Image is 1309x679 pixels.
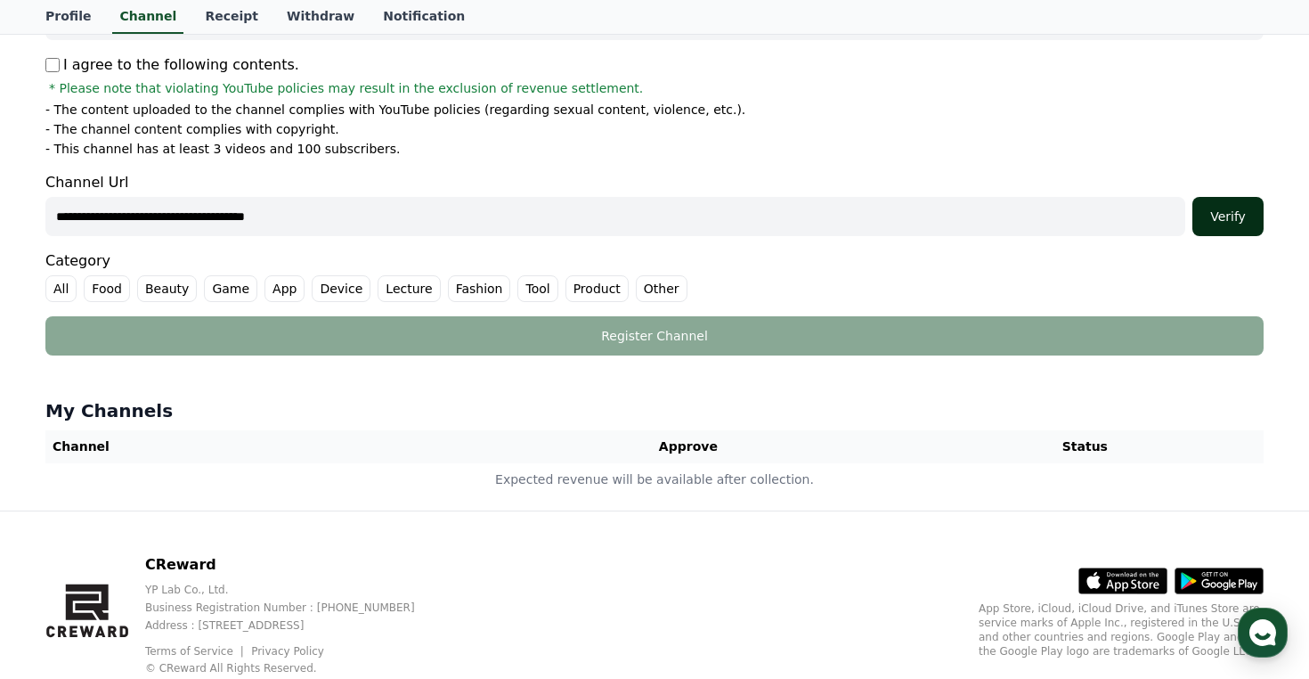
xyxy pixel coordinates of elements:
div: Verify [1199,208,1256,225]
div: Register Channel [81,327,1228,345]
a: Terms of Service [145,645,247,658]
p: © CReward All Rights Reserved. [145,661,443,675]
p: YP Lab Co., Ltd. [145,583,443,597]
p: - The channel content complies with copyright. [45,120,339,138]
label: Food [84,275,130,302]
button: Register Channel [45,316,1264,356]
p: I agree to the following contents. [45,54,299,76]
p: - This channel has at least 3 videos and 100 subscribers. [45,140,400,158]
h4: My Channels [45,398,1264,423]
label: Game [204,275,257,302]
p: App Store, iCloud, iCloud Drive, and iTunes Store are service marks of Apple Inc., registered in ... [979,601,1264,659]
th: Status [907,430,1264,463]
label: Fashion [448,275,511,302]
label: Device [312,275,370,302]
p: Address : [STREET_ADDRESS] [145,618,443,633]
label: Tool [517,275,557,302]
p: CReward [145,554,443,576]
span: Home [45,558,77,572]
td: Expected revenue will be available after collection. [45,463,1264,496]
span: Settings [264,558,307,572]
label: Other [636,275,687,302]
label: Product [565,275,629,302]
div: Category [45,250,1264,302]
a: Home [5,531,118,576]
label: Beauty [137,275,197,302]
p: Business Registration Number : [PHONE_NUMBER] [145,601,443,615]
button: Verify [1192,197,1264,236]
span: * Please note that violating YouTube policies may result in the exclusion of revenue settlement. [49,79,643,97]
a: Settings [230,531,342,576]
p: - The content uploaded to the channel complies with YouTube policies (regarding sexual content, v... [45,101,745,119]
span: Messages [148,559,200,573]
a: Privacy Policy [251,645,324,658]
th: Channel [45,430,470,463]
label: All [45,275,77,302]
div: Channel Url [45,172,1264,236]
a: Messages [118,531,230,576]
label: Lecture [378,275,440,302]
label: App [264,275,305,302]
th: Approve [470,430,907,463]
